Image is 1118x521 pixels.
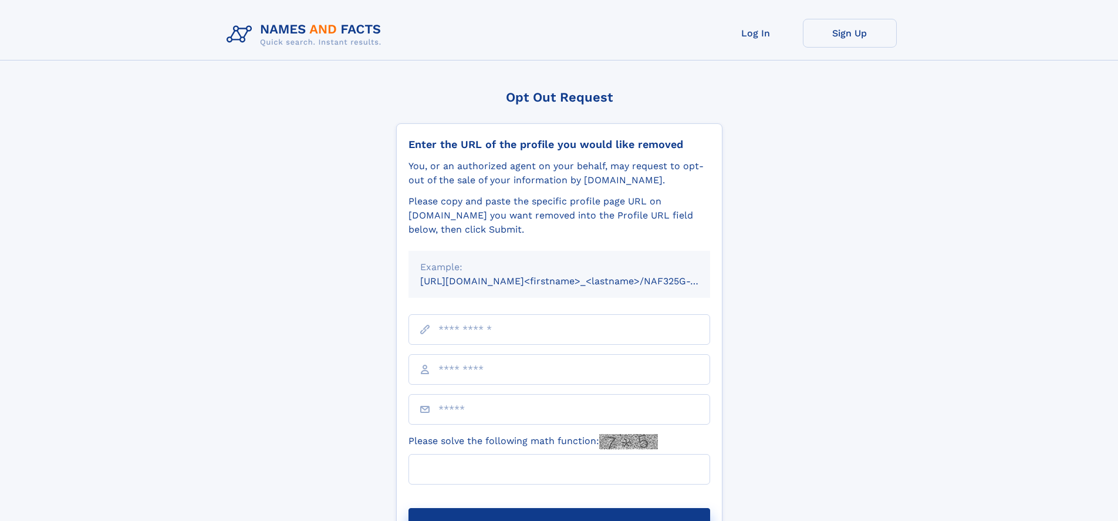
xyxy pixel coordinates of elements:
[420,260,698,274] div: Example:
[420,275,732,287] small: [URL][DOMAIN_NAME]<firstname>_<lastname>/NAF325G-xxxxxxxx
[709,19,803,48] a: Log In
[408,194,710,237] div: Please copy and paste the specific profile page URL on [DOMAIN_NAME] you want removed into the Pr...
[408,138,710,151] div: Enter the URL of the profile you would like removed
[408,434,658,449] label: Please solve the following math function:
[803,19,897,48] a: Sign Up
[408,159,710,187] div: You, or an authorized agent on your behalf, may request to opt-out of the sale of your informatio...
[222,19,391,51] img: Logo Names and Facts
[396,90,722,105] div: Opt Out Request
